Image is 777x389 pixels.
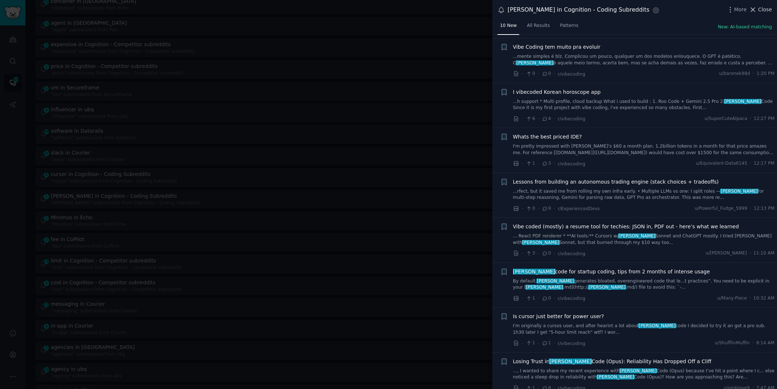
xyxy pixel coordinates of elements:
[522,205,523,212] span: ·
[558,116,585,121] span: r/vibecoding
[618,233,656,238] span: [PERSON_NAME]
[526,295,535,302] span: 1
[522,250,523,257] span: ·
[717,295,747,302] span: u/Many-Piece
[513,233,775,246] a: ... React PDF renderer * **AI tools:** Cursors w/[PERSON_NAME]Sonnet and ChatGPT mostly. I tried ...
[554,115,555,123] span: ·
[752,340,754,346] span: ·
[536,278,574,284] span: [PERSON_NAME]
[513,358,712,365] a: Losing Trust in[PERSON_NAME]Code (Opus): Reliability Has Dropped Off a Cliff
[526,116,535,122] span: 6
[558,72,585,77] span: r/vibecoding
[558,341,585,346] span: r/vibecoding
[513,178,719,186] a: Lessons from building an autonomous trading engine (stack choices + tradeoffs)
[558,251,585,256] span: r/vibecoding
[619,368,657,373] span: [PERSON_NAME]
[554,340,555,347] span: ·
[513,188,775,201] a: ...rfect, but it saved me from rolling my own infra early. • Multiple LLMs vs one: I split roles ...
[756,340,774,346] span: 8:14 AM
[538,340,539,347] span: ·
[542,205,551,212] span: 9
[538,115,539,123] span: ·
[513,278,775,291] a: By default,[PERSON_NAME]generates bloated, overengineered code that le...t practices”. You need t...
[542,160,551,167] span: 3
[750,116,751,122] span: ·
[526,160,535,167] span: 1
[513,99,775,111] a: ...h support * Multi profile, cloud backup What i used to build : 1. Roo Code + Gemini 2.5 Pro 2....
[513,133,582,141] a: Whats the best priced IDE?
[542,250,551,257] span: 0
[522,160,523,168] span: ·
[522,294,523,302] span: ·
[724,99,762,104] span: [PERSON_NAME]
[558,161,585,167] span: r/vibecoding
[526,340,535,346] span: 1
[554,160,555,168] span: ·
[753,250,774,257] span: 11:10 AM
[758,6,772,13] span: Close
[542,71,551,77] span: 0
[538,294,539,302] span: ·
[522,70,523,78] span: ·
[638,323,676,328] span: [PERSON_NAME]
[513,223,739,230] a: Vibe coded (mostly) a resume tool for techies: JSON in, PDF out - here’s what we learned
[757,71,774,77] span: 1:20 PM
[754,205,774,212] span: 12:13 PM
[558,20,581,35] a: Patterns
[526,250,535,257] span: 3
[526,71,535,77] span: 0
[508,5,650,15] div: [PERSON_NAME] in Cognition - Coding Subreddits
[727,6,747,13] button: More
[554,250,555,257] span: ·
[749,295,751,302] span: ·
[753,71,754,77] span: ·
[750,160,751,167] span: ·
[597,374,635,380] span: [PERSON_NAME]
[696,160,747,167] span: u/Equivalent-Data6145
[588,285,626,290] span: [PERSON_NAME]
[753,295,774,302] span: 10:32 AM
[719,71,750,77] span: u/baronek98d
[522,115,523,123] span: ·
[513,88,601,96] a: I vibecoded Korean horoscope app
[754,116,774,122] span: 12:27 PM
[513,323,775,336] a: I'm originally a cursos user, and after hearint a lot about[PERSON_NAME]code I decided to try it ...
[522,340,523,347] span: ·
[513,368,775,381] a: ..., I wanted to share my recent experience with[PERSON_NAME]Code (Opus) because I’ve hit a point...
[704,116,747,122] span: u/SuperCuteAlpaca
[513,53,775,66] a: ...mente simples é blz. Complicou um pouco, qualquer um dos modelos enlouquece. O GPT é patético....
[718,24,772,31] button: New: AI-based matching
[513,313,604,320] a: Is cursor just better for power user?
[554,70,555,78] span: ·
[526,205,535,212] span: 0
[524,20,552,35] a: All Results
[558,206,600,211] span: r/ExperiencedDevs
[513,43,601,51] a: Vibe Coding tem muito pra evoluir
[558,296,585,301] span: r/vibecoding
[538,250,539,257] span: ·
[715,340,750,346] span: u/ShufflinMuffin
[542,340,551,346] span: 1
[560,23,578,29] span: Patterns
[695,205,747,212] span: u/Powerful_Fudge_5999
[542,295,551,302] span: 0
[497,20,519,35] a: 10 New
[513,143,775,156] a: I'm pretty impressed with [PERSON_NAME]'s $60 a month plan. 1.2billion tokens in a month for that...
[513,358,712,365] span: Losing Trust in Code (Opus): Reliability Has Dropped Off a Cliff
[525,285,564,290] span: [PERSON_NAME]
[754,160,774,167] span: 12:17 PM
[554,205,555,212] span: ·
[500,23,517,29] span: 10 New
[720,189,758,194] span: [PERSON_NAME]
[750,205,751,212] span: ·
[554,294,555,302] span: ·
[513,268,710,276] a: [PERSON_NAME]code for startup coding, tips from 2 months of intense usage
[749,250,751,257] span: ·
[527,23,550,29] span: All Results
[538,70,539,78] span: ·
